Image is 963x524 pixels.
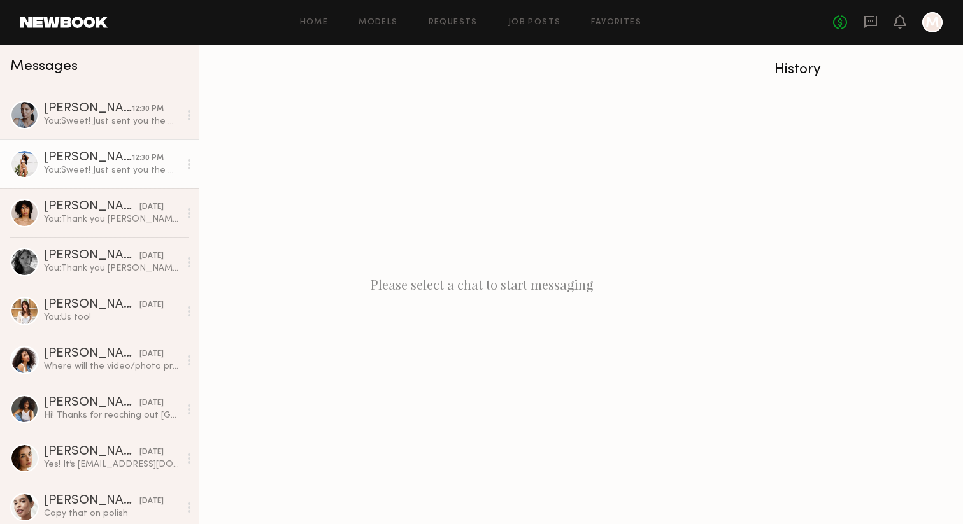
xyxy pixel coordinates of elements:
[44,213,180,225] div: You: Thank you [PERSON_NAME]! You were lovely to work with.
[44,458,180,471] div: Yes! It’s [EMAIL_ADDRESS][DOMAIN_NAME]
[44,250,139,262] div: [PERSON_NAME]
[44,164,180,176] div: You: Sweet! Just sent you the modeling brief there, talk soon!
[139,495,164,507] div: [DATE]
[139,250,164,262] div: [DATE]
[508,18,561,27] a: Job Posts
[199,45,764,524] div: Please select a chat to start messaging
[139,446,164,458] div: [DATE]
[139,397,164,409] div: [DATE]
[774,62,953,77] div: History
[139,201,164,213] div: [DATE]
[44,103,132,115] div: [PERSON_NAME]
[132,103,164,115] div: 12:30 PM
[44,201,139,213] div: [PERSON_NAME]
[132,152,164,164] div: 12:30 PM
[44,152,132,164] div: [PERSON_NAME]
[139,348,164,360] div: [DATE]
[44,397,139,409] div: [PERSON_NAME]
[429,18,478,27] a: Requests
[44,495,139,507] div: [PERSON_NAME]
[922,12,943,32] a: M
[44,348,139,360] div: [PERSON_NAME]
[44,311,180,323] div: You: Us too!
[44,507,180,520] div: Copy that on polish
[44,360,180,372] div: Where will the video/photo project be taking place?
[44,262,180,274] div: You: Thank you [PERSON_NAME]! It was so lovely to work with you. 🤎
[44,115,180,127] div: You: Sweet! Just sent you the modeling brief there, talk soon!
[44,299,139,311] div: [PERSON_NAME]
[591,18,641,27] a: Favorites
[44,446,139,458] div: [PERSON_NAME]
[139,299,164,311] div: [DATE]
[44,409,180,421] div: Hi! Thanks for reaching out [GEOGRAPHIC_DATA] :) I am available. Can I ask what the agreed rate is?
[10,59,78,74] span: Messages
[359,18,397,27] a: Models
[300,18,329,27] a: Home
